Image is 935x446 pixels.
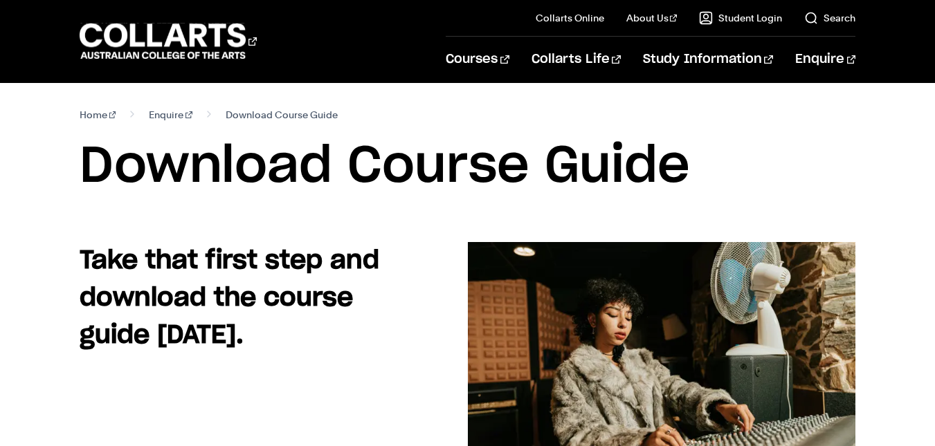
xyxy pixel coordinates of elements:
[804,11,855,25] a: Search
[80,105,116,124] a: Home
[795,37,855,82] a: Enquire
[536,11,604,25] a: Collarts Online
[80,136,855,198] h1: Download Course Guide
[226,105,338,124] span: Download Course Guide
[446,37,509,82] a: Courses
[532,37,621,82] a: Collarts Life
[699,11,782,25] a: Student Login
[643,37,773,82] a: Study Information
[149,105,192,124] a: Enquire
[80,248,379,348] strong: Take that first step and download the course guide [DATE].
[80,21,257,61] div: Go to homepage
[626,11,678,25] a: About Us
